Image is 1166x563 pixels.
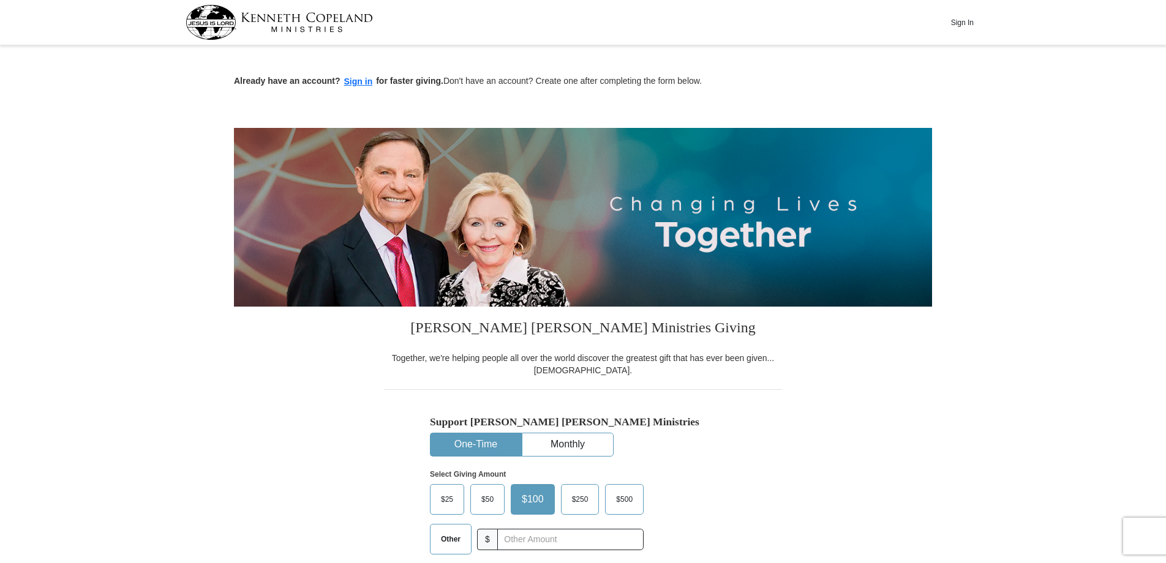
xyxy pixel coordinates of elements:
span: $250 [566,490,595,509]
span: $ [477,529,498,550]
strong: Already have an account? for faster giving. [234,76,443,86]
img: kcm-header-logo.svg [186,5,373,40]
button: One-Time [431,433,521,456]
span: $50 [475,490,500,509]
strong: Select Giving Amount [430,470,506,479]
h3: [PERSON_NAME] [PERSON_NAME] Ministries Giving [384,307,782,352]
button: Monthly [522,433,613,456]
span: $25 [435,490,459,509]
button: Sign in [340,75,377,89]
span: $100 [516,490,550,509]
div: Together, we're helping people all over the world discover the greatest gift that has ever been g... [384,352,782,376]
p: Don't have an account? Create one after completing the form below. [234,75,932,89]
input: Other Amount [497,529,644,550]
h5: Support [PERSON_NAME] [PERSON_NAME] Ministries [430,416,736,428]
span: $500 [610,490,639,509]
button: Sign In [944,13,980,32]
span: Other [435,530,467,548]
